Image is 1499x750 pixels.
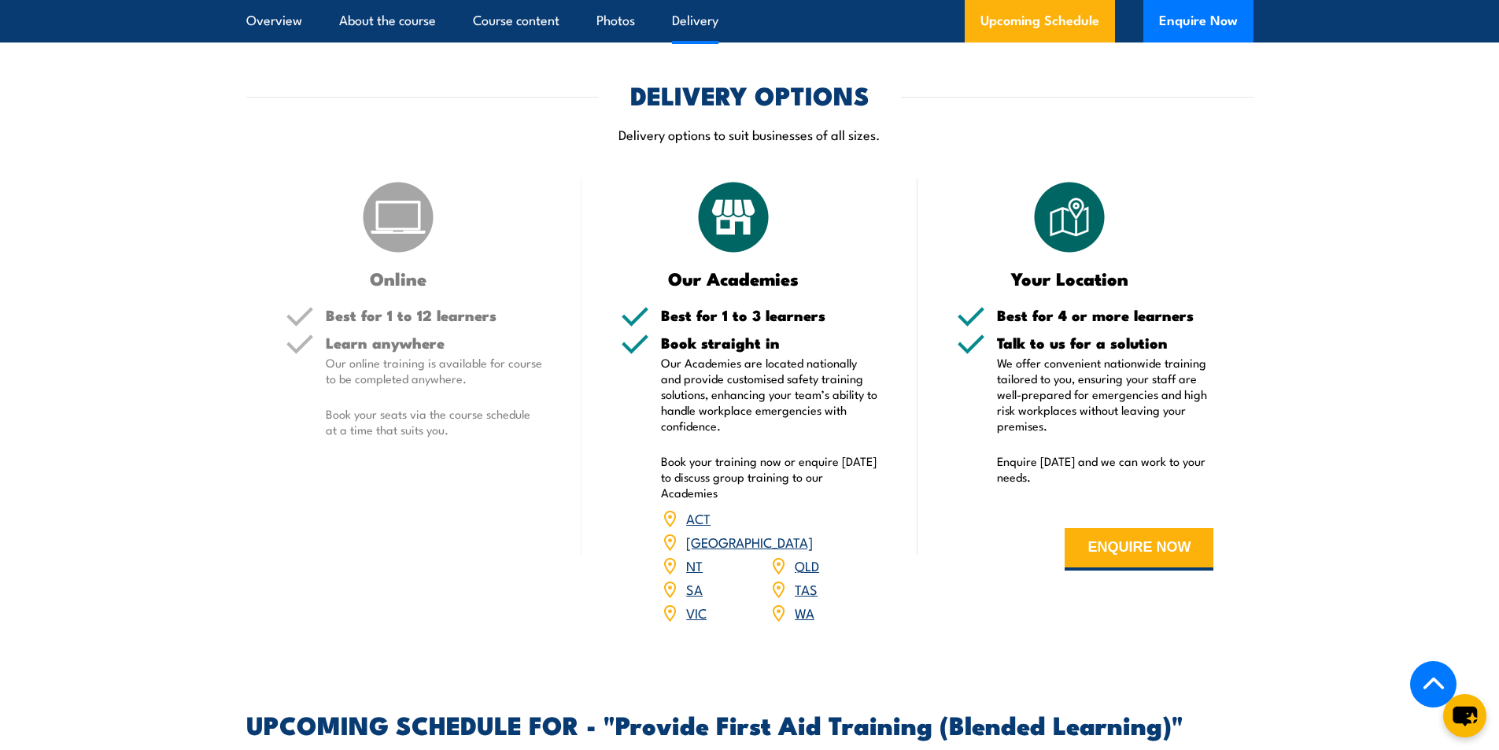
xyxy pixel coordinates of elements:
[997,308,1214,323] h5: Best for 4 or more learners
[686,556,703,575] a: NT
[621,269,847,287] h3: Our Academies
[661,453,878,501] p: Book your training now or enquire [DATE] to discuss group training to our Academies
[326,406,543,438] p: Book your seats via the course schedule at a time that suits you.
[286,269,511,287] h3: Online
[1065,528,1213,571] button: ENQUIRE NOW
[661,308,878,323] h5: Best for 1 to 3 learners
[997,335,1214,350] h5: Talk to us for a solution
[661,355,878,434] p: Our Academies are located nationally and provide customised safety training solutions, enhancing ...
[795,603,814,622] a: WA
[246,713,1253,735] h2: UPCOMING SCHEDULE FOR - "Provide First Aid Training (Blended Learning)"
[997,453,1214,485] p: Enquire [DATE] and we can work to your needs.
[686,532,813,551] a: [GEOGRAPHIC_DATA]
[326,355,543,386] p: Our online training is available for course to be completed anywhere.
[630,83,869,105] h2: DELIVERY OPTIONS
[246,125,1253,143] p: Delivery options to suit businesses of all sizes.
[661,335,878,350] h5: Book straight in
[997,355,1214,434] p: We offer convenient nationwide training tailored to you, ensuring your staff are well-prepared fo...
[326,308,543,323] h5: Best for 1 to 12 learners
[795,579,818,598] a: TAS
[1443,694,1486,737] button: chat-button
[686,579,703,598] a: SA
[795,556,819,575] a: QLD
[686,603,707,622] a: VIC
[326,335,543,350] h5: Learn anywhere
[957,269,1183,287] h3: Your Location
[686,508,711,527] a: ACT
